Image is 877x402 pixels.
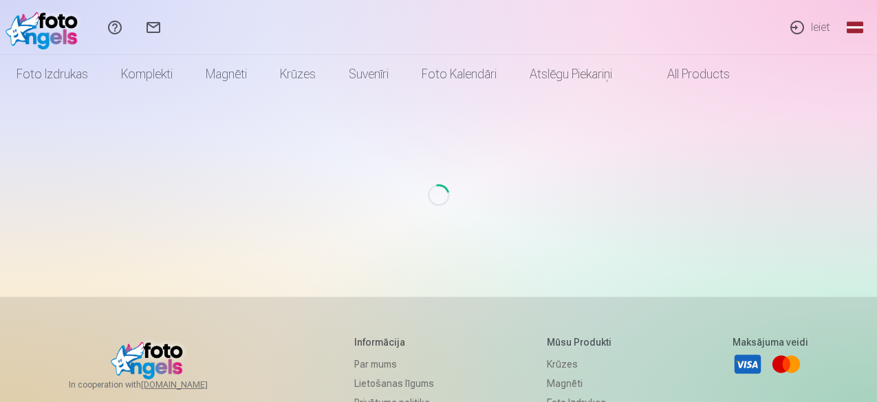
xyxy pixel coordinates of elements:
[354,355,434,374] a: Par mums
[189,55,263,93] a: Magnēti
[354,335,434,349] h5: Informācija
[547,355,619,374] a: Krūzes
[6,5,85,49] img: /fa1
[733,335,808,349] h5: Maksājuma veidi
[332,55,405,93] a: Suvenīri
[771,349,801,379] a: Mastercard
[547,374,619,393] a: Magnēti
[405,55,513,93] a: Foto kalendāri
[263,55,332,93] a: Krūzes
[354,374,434,393] a: Lietošanas līgums
[733,349,763,379] a: Visa
[105,55,189,93] a: Komplekti
[513,55,629,93] a: Atslēgu piekariņi
[69,379,241,390] span: In cooperation with
[141,379,241,390] a: [DOMAIN_NAME]
[547,335,619,349] h5: Mūsu produkti
[629,55,746,93] a: All products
